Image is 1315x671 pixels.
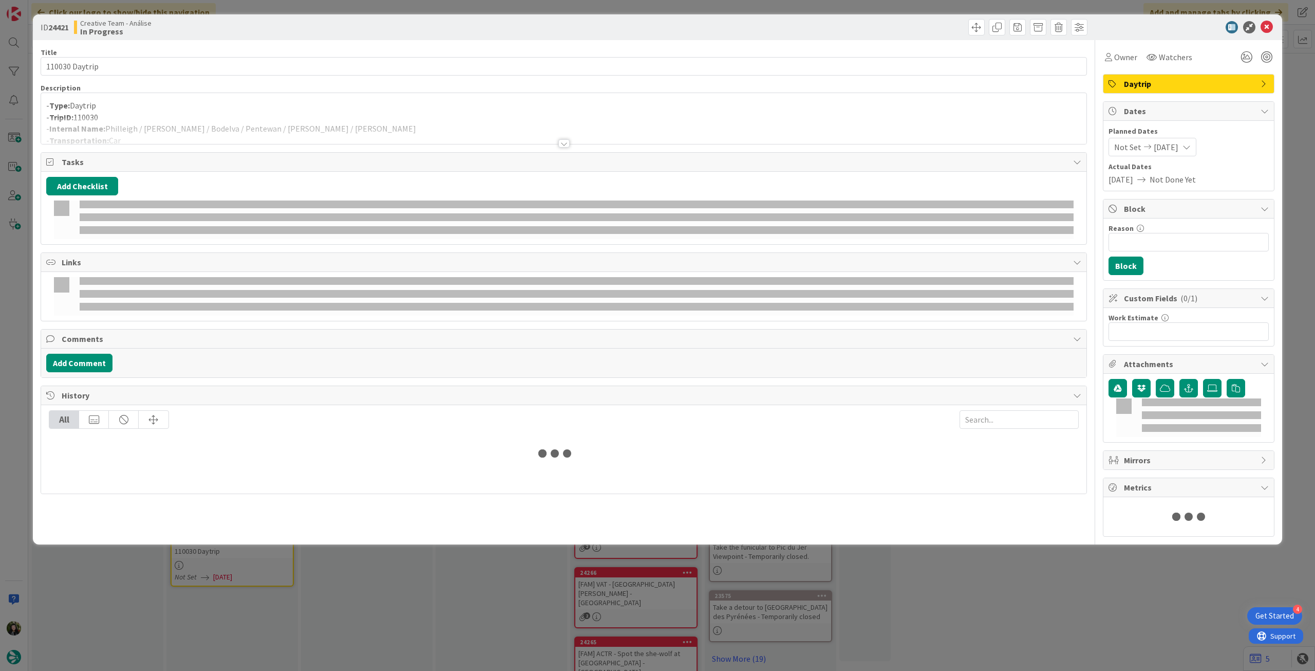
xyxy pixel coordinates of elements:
span: History [62,389,1068,402]
span: Comments [62,333,1068,345]
span: Block [1124,203,1255,215]
div: All [49,411,79,428]
span: Actual Dates [1109,161,1269,172]
input: Search... [960,410,1079,429]
span: Attachments [1124,358,1255,370]
div: Get Started [1255,611,1294,621]
span: Custom Fields [1124,292,1255,304]
span: [DATE] [1109,173,1133,186]
span: [DATE] [1154,141,1178,153]
strong: Type: [49,100,70,111]
span: Metrics [1124,481,1255,494]
label: Work Estimate [1109,313,1158,322]
span: ( 0/1 ) [1180,293,1197,303]
span: ID [41,21,69,33]
p: - 110030 [46,112,1081,123]
span: Dates [1124,105,1255,117]
b: In Progress [80,27,152,35]
span: Watchers [1159,51,1192,63]
input: type card name here... [41,57,1087,76]
button: Block [1109,257,1143,275]
span: Planned Dates [1109,126,1269,137]
span: Support [22,2,47,14]
p: - Daytrip [46,100,1081,112]
label: Title [41,48,57,57]
span: Not Set [1114,141,1141,153]
button: Add Checklist [46,177,118,195]
span: Tasks [62,156,1068,168]
span: Not Done Yet [1150,173,1196,186]
span: Owner [1114,51,1137,63]
span: Description [41,83,81,93]
span: Mirrors [1124,454,1255,466]
button: Add Comment [46,354,112,372]
div: Open Get Started checklist, remaining modules: 4 [1247,607,1302,625]
b: 24421 [48,22,69,32]
span: Creative Team - Análise [80,19,152,27]
span: Daytrip [1124,78,1255,90]
label: Reason [1109,224,1134,233]
strong: TripID: [49,112,73,122]
div: 4 [1293,605,1302,614]
span: Links [62,256,1068,268]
